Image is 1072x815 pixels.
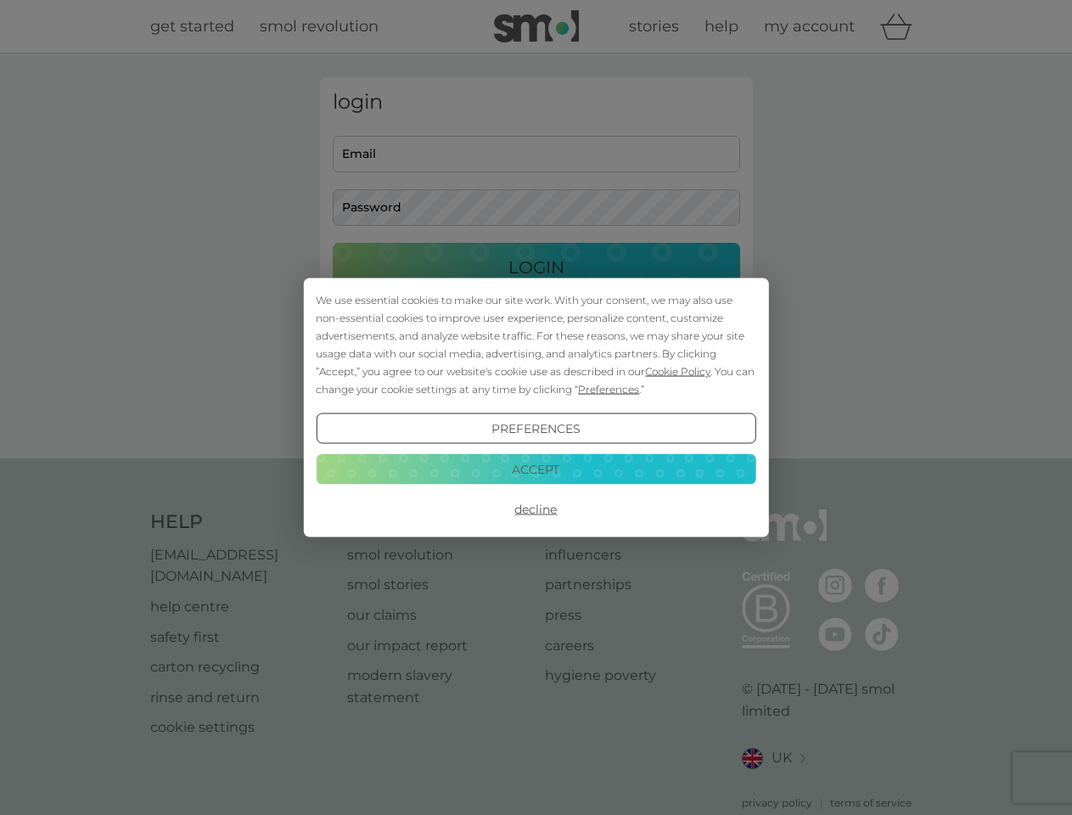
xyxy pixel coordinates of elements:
[316,494,755,525] button: Decline
[316,291,755,398] div: We use essential cookies to make our site work. With your consent, we may also use non-essential ...
[316,453,755,484] button: Accept
[316,413,755,444] button: Preferences
[303,278,768,537] div: Cookie Consent Prompt
[578,383,639,396] span: Preferences
[645,365,710,378] span: Cookie Policy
